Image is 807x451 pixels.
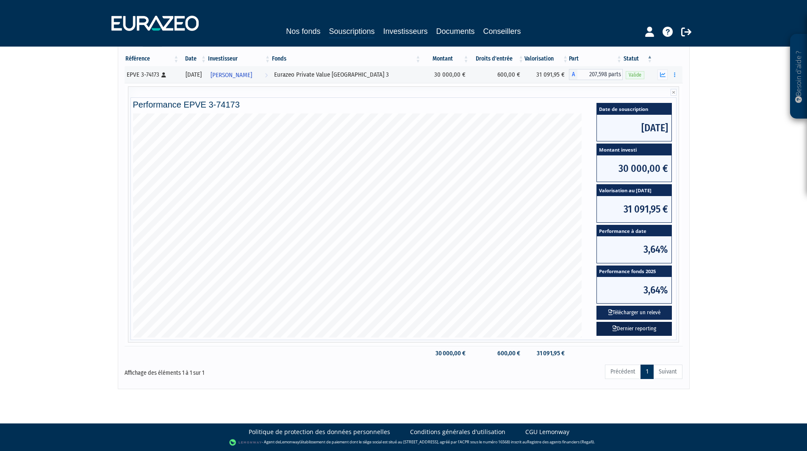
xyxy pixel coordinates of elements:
span: 3,64% [597,277,671,303]
td: 31 091,95 € [524,346,569,361]
a: Documents [436,25,475,37]
span: Date de souscription [597,103,671,115]
a: [PERSON_NAME] [207,66,271,83]
i: [Français] Personne physique [161,72,166,77]
a: Investisseurs [383,25,427,37]
a: Conditions générales d'utilisation [410,428,505,436]
span: Performance fonds 2025 [597,266,671,277]
a: Nos fonds [286,25,320,37]
button: Télécharger un relevé [596,306,672,320]
span: 31 091,95 € [597,196,671,222]
img: 1732889491-logotype_eurazeo_blanc_rvb.png [111,16,199,31]
span: Valide [626,71,644,79]
th: Fonds: activer pour trier la colonne par ordre croissant [271,52,422,66]
div: - Agent de (établissement de paiement dont le siège social est situé au [STREET_ADDRESS], agréé p... [8,438,799,447]
a: 1 [641,365,654,379]
th: Valorisation: activer pour trier la colonne par ordre croissant [524,52,569,66]
td: 600,00 € [470,346,525,361]
div: EPVE 3-74173 [127,70,177,79]
div: A - Eurazeo Private Value Europe 3 [569,69,623,80]
td: 31 091,95 € [524,66,569,83]
th: Statut : activer pour trier la colonne par ordre d&eacute;croissant [623,52,653,66]
a: Dernier reporting [596,322,672,336]
div: [DATE] [183,70,204,79]
th: Part: activer pour trier la colonne par ordre croissant [569,52,623,66]
a: Registre des agents financiers (Regafi) [527,439,594,445]
a: Souscriptions [329,25,374,39]
div: Eurazeo Private Value [GEOGRAPHIC_DATA] 3 [274,70,419,79]
span: 3,64% [597,236,671,263]
th: Investisseur: activer pour trier la colonne par ordre croissant [207,52,271,66]
td: 600,00 € [470,66,525,83]
span: 30 000,00 € [597,155,671,182]
span: A [569,69,577,80]
span: 207,598 parts [577,69,623,80]
a: Politique de protection des données personnelles [249,428,390,436]
a: Lemonway [280,439,300,445]
span: Valorisation au [DATE] [597,185,671,196]
span: [PERSON_NAME] [211,67,252,83]
th: Montant: activer pour trier la colonne par ordre croissant [422,52,469,66]
div: Affichage des éléments 1 à 1 sur 1 [125,364,350,377]
th: Référence : activer pour trier la colonne par ordre croissant [125,52,180,66]
th: Date: activer pour trier la colonne par ordre croissant [180,52,207,66]
h4: Performance EPVE 3-74173 [133,100,674,109]
a: Conseillers [483,25,521,37]
i: Voir l'investisseur [265,67,268,83]
td: 30 000,00 € [422,346,469,361]
span: [DATE] [597,115,671,141]
p: Besoin d'aide ? [794,39,804,115]
span: Montant investi [597,144,671,155]
img: logo-lemonway.png [229,438,262,447]
span: Performance à date [597,225,671,237]
td: 30 000,00 € [422,66,469,83]
a: CGU Lemonway [525,428,569,436]
th: Droits d'entrée: activer pour trier la colonne par ordre croissant [470,52,525,66]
